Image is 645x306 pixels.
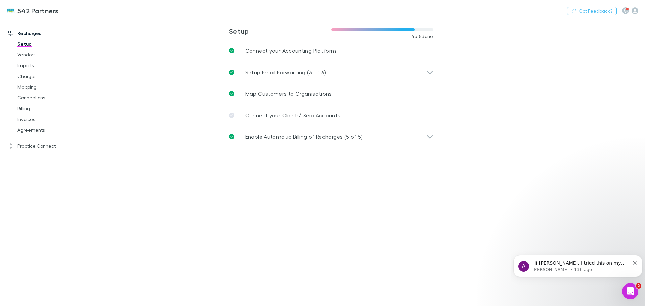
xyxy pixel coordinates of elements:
[622,283,638,299] iframe: Intercom live chat
[7,7,15,15] img: 542 Partners's Logo
[11,125,91,135] a: Agreements
[411,34,433,39] span: 4 of 5 done
[3,3,63,19] a: 542 Partners
[224,83,439,104] a: Map Customers to Organisations
[11,39,91,49] a: Setup
[224,61,439,83] div: Setup Email Forwarding (3 of 3)
[567,7,617,15] button: Got Feedback?
[11,103,91,114] a: Billing
[229,27,331,35] h3: Setup
[22,26,119,32] p: Message from Alex, sent 13h ago
[11,92,91,103] a: Connections
[245,111,341,119] p: Connect your Clients’ Xero Accounts
[122,18,127,24] button: Dismiss notification
[11,71,91,82] a: Charges
[11,49,91,60] a: Vendors
[17,7,59,15] h3: 542 Partners
[245,90,332,98] p: Map Customers to Organisations
[1,141,91,151] a: Practice Connect
[11,82,91,92] a: Mapping
[11,60,91,71] a: Imports
[511,241,645,288] iframe: Intercom notifications message
[636,283,641,289] span: 2
[224,40,439,61] a: Connect your Accounting Platform
[245,68,326,76] p: Setup Email Forwarding (3 of 3)
[224,104,439,126] a: Connect your Clients’ Xero Accounts
[11,114,91,125] a: Invoices
[224,126,439,147] div: Enable Automatic Billing of Recharges (5 of 5)
[22,19,118,78] span: Hi [PERSON_NAME], I tried this on my end, and it seems to be working fine. Could you please ask t...
[245,47,336,55] p: Connect your Accounting Platform
[1,28,91,39] a: Recharges
[245,133,363,141] p: Enable Automatic Billing of Recharges (5 of 5)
